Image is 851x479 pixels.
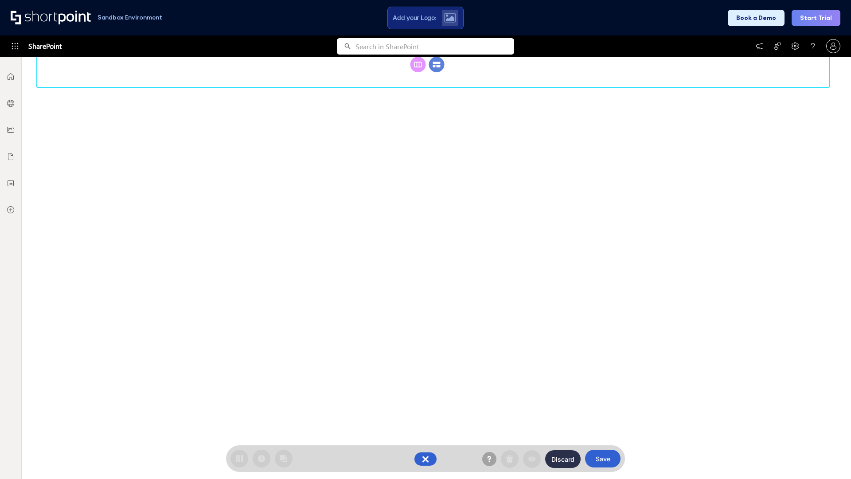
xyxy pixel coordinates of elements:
button: Discard [545,450,581,468]
input: Search in SharePoint [355,38,514,55]
button: Start Trial [792,10,840,26]
span: SharePoint [28,35,62,57]
button: Save [585,450,621,467]
span: Add your Logo: [393,14,436,22]
img: Upload logo [444,13,456,23]
iframe: Chat Widget [807,436,851,479]
button: Book a Demo [728,10,785,26]
h1: Sandbox Environment [98,15,162,20]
